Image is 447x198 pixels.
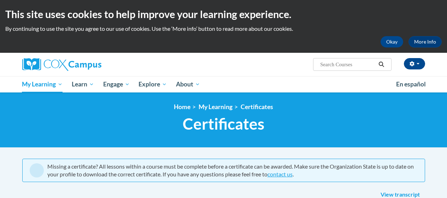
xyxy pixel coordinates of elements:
[22,58,101,71] img: Cox Campus
[5,25,442,33] p: By continuing to use the site you agree to our use of cookies. Use the ‘More info’ button to read...
[22,58,149,71] a: Cox Campus
[267,171,293,177] a: contact us
[18,76,67,92] a: My Learning
[171,76,205,92] a: About
[5,7,442,21] h2: This site uses cookies to help improve your learning experience.
[99,76,134,92] a: Engage
[47,163,418,178] div: Missing a certificate? All lessons within a course must be complete before a certificate can be a...
[376,60,387,69] button: Search
[199,103,233,111] a: My Learning
[408,36,442,47] a: More Info
[241,103,273,111] a: Certificates
[183,114,264,133] span: Certificates
[139,80,167,89] span: Explore
[392,77,430,92] a: En español
[319,60,376,69] input: Search Courses
[174,103,190,111] a: Home
[134,76,171,92] a: Explore
[72,80,94,89] span: Learn
[176,80,200,89] span: About
[22,80,63,89] span: My Learning
[396,80,426,88] span: En español
[103,80,130,89] span: Engage
[17,76,430,92] div: Main menu
[381,36,403,47] button: Okay
[404,58,425,69] button: Account Settings
[67,76,99,92] a: Learn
